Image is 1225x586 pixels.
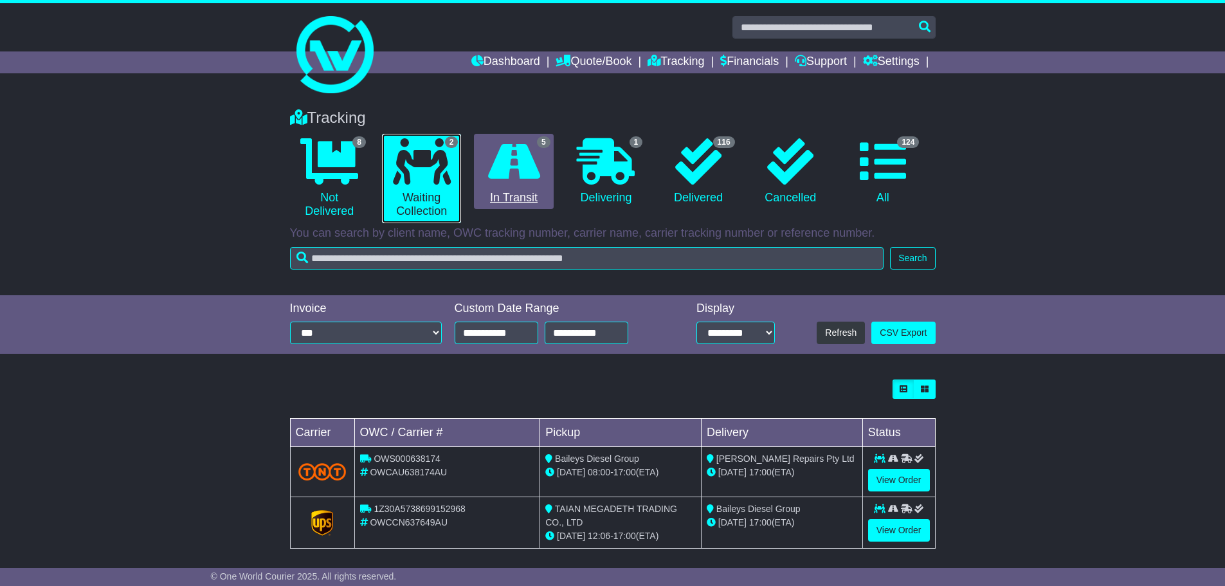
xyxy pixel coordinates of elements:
img: GetCarrierServiceLogo [311,510,333,536]
div: Invoice [290,302,442,316]
span: TAIAN MEGADETH TRADING CO., LTD [545,504,677,527]
span: 5 [537,136,550,148]
span: 8 [352,136,366,148]
a: Dashboard [471,51,540,73]
div: (ETA) [707,516,857,529]
img: TNT_Domestic.png [298,463,347,481]
span: 17:00 [613,531,636,541]
a: View Order [868,469,930,491]
a: Cancelled [751,134,830,210]
span: 12:06 [588,531,610,541]
span: OWCAU638174AU [370,467,447,477]
a: Tracking [648,51,704,73]
span: 116 [713,136,735,148]
a: Financials [720,51,779,73]
div: Display [696,302,775,316]
span: 1 [630,136,643,148]
span: [PERSON_NAME] Repairs Pty Ltd [716,453,855,464]
span: 17:00 [749,467,772,477]
span: 17:00 [749,517,772,527]
span: OWCCN637649AU [370,517,448,527]
td: Delivery [701,419,862,447]
div: - (ETA) [545,529,696,543]
a: 124 All [843,134,922,210]
td: Pickup [540,419,702,447]
td: OWC / Carrier # [354,419,540,447]
a: Settings [863,51,920,73]
span: 124 [897,136,919,148]
a: 1 Delivering [567,134,646,210]
a: 8 Not Delivered [290,134,369,223]
button: Search [890,247,935,270]
a: Support [795,51,847,73]
span: [DATE] [557,531,585,541]
span: [DATE] [718,467,747,477]
div: Custom Date Range [455,302,661,316]
span: [DATE] [557,467,585,477]
span: OWS000638174 [374,453,440,464]
div: - (ETA) [545,466,696,479]
td: Status [862,419,935,447]
span: Baileys Diesel Group [555,453,639,464]
p: You can search by client name, OWC tracking number, carrier name, carrier tracking number or refe... [290,226,936,241]
a: View Order [868,519,930,542]
span: 2 [445,136,458,148]
td: Carrier [290,419,354,447]
span: [DATE] [718,517,747,527]
div: Tracking [284,109,942,127]
a: Quote/Book [556,51,631,73]
span: Baileys Diesel Group [716,504,801,514]
span: 17:00 [613,467,636,477]
span: © One World Courier 2025. All rights reserved. [211,571,397,581]
a: 2 Waiting Collection [382,134,461,223]
span: 08:00 [588,467,610,477]
div: (ETA) [707,466,857,479]
a: CSV Export [871,322,935,344]
a: 116 Delivered [658,134,738,210]
a: 5 In Transit [474,134,553,210]
span: 1Z30A5738699152968 [374,504,465,514]
button: Refresh [817,322,865,344]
